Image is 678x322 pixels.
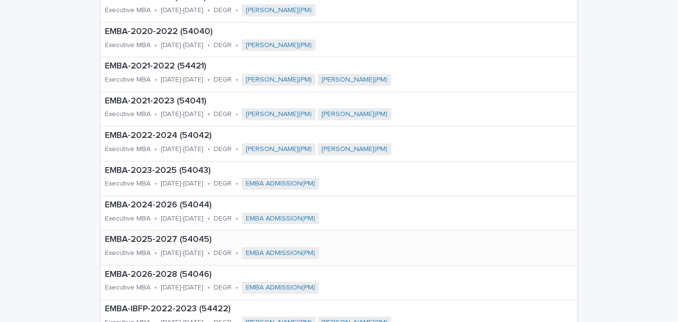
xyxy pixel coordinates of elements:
[207,110,210,119] p: •
[101,57,577,92] a: EMBA-2021-2022 (54421)Executive MBA•[DATE]-[DATE]•DEGR•[PERSON_NAME](PM) [PERSON_NAME](PM)
[236,41,238,50] p: •
[246,145,312,153] a: [PERSON_NAME](PM)
[161,76,203,84] p: [DATE]-[DATE]
[101,231,577,265] a: EMBA-2025-2027 (54045)Executive MBA•[DATE]-[DATE]•DEGR•EMBA ADMISSION(PM)
[154,41,157,50] p: •
[101,92,577,127] a: EMBA-2021-2023 (54041)Executive MBA•[DATE]-[DATE]•DEGR•[PERSON_NAME](PM) [PERSON_NAME](PM)
[236,180,238,188] p: •
[105,61,495,72] p: EMBA-2021-2022 (54421)
[246,215,315,223] a: EMBA ADMISSION(PM)
[207,76,210,84] p: •
[214,284,232,292] p: DEGR
[161,180,203,188] p: [DATE]-[DATE]
[246,76,312,84] a: [PERSON_NAME](PM)
[236,6,238,15] p: •
[246,110,312,119] a: [PERSON_NAME](PM)
[236,145,238,153] p: •
[154,145,157,153] p: •
[161,145,203,153] p: [DATE]-[DATE]
[101,196,577,231] a: EMBA-2024-2026 (54044)Executive MBA•[DATE]-[DATE]•DEGR•EMBA ADMISSION(PM)
[214,145,232,153] p: DEGR
[236,215,238,223] p: •
[236,284,238,292] p: •
[246,180,315,188] a: EMBA ADMISSION(PM)
[154,76,157,84] p: •
[214,41,232,50] p: DEGR
[322,76,388,84] a: [PERSON_NAME](PM)
[105,41,151,50] p: Executive MBA
[322,110,388,119] a: [PERSON_NAME](PM)
[154,180,157,188] p: •
[322,145,388,153] a: [PERSON_NAME](PM)
[236,249,238,257] p: •
[105,284,151,292] p: Executive MBA
[105,145,151,153] p: Executive MBA
[105,27,425,37] p: EMBA-2020-2022 (54040)
[105,131,500,141] p: EMBA-2022-2024 (54042)
[161,284,203,292] p: [DATE]-[DATE]
[154,215,157,223] p: •
[207,180,210,188] p: •
[105,76,151,84] p: Executive MBA
[246,41,312,50] a: [PERSON_NAME](PM)
[154,284,157,292] p: •
[161,249,203,257] p: [DATE]-[DATE]
[214,180,232,188] p: DEGR
[161,41,203,50] p: [DATE]-[DATE]
[214,76,232,84] p: DEGR
[246,6,312,15] a: [PERSON_NAME](PM)
[105,180,151,188] p: Executive MBA
[105,270,428,280] p: EMBA-2026-2028 (54046)
[214,110,232,119] p: DEGR
[154,6,157,15] p: •
[105,110,151,119] p: Executive MBA
[207,284,210,292] p: •
[236,76,238,84] p: •
[101,162,577,196] a: EMBA-2023-2025 (54043)Executive MBA•[DATE]-[DATE]•DEGR•EMBA ADMISSION(PM)
[105,249,151,257] p: Executive MBA
[246,249,315,257] a: EMBA ADMISSION(PM)
[214,215,232,223] p: DEGR
[101,23,577,57] a: EMBA-2020-2022 (54040)Executive MBA•[DATE]-[DATE]•DEGR•[PERSON_NAME](PM)
[236,110,238,119] p: •
[105,215,151,223] p: Executive MBA
[105,96,495,107] p: EMBA-2021-2023 (54041)
[214,249,232,257] p: DEGR
[246,284,315,292] a: EMBA ADMISSION(PM)
[105,200,428,211] p: EMBA-2024-2026 (54044)
[214,6,232,15] p: DEGR
[105,235,428,245] p: EMBA-2025-2027 (54045)
[105,304,519,315] p: EMBA-IBFP-2022-2023 (54422)
[207,6,210,15] p: •
[161,110,203,119] p: [DATE]-[DATE]
[105,166,427,176] p: EMBA-2023-2025 (54043)
[154,249,157,257] p: •
[207,145,210,153] p: •
[101,266,577,300] a: EMBA-2026-2028 (54046)Executive MBA•[DATE]-[DATE]•DEGR•EMBA ADMISSION(PM)
[154,110,157,119] p: •
[207,249,210,257] p: •
[101,127,577,161] a: EMBA-2022-2024 (54042)Executive MBA•[DATE]-[DATE]•DEGR•[PERSON_NAME](PM) [PERSON_NAME](PM)
[105,6,151,15] p: Executive MBA
[207,215,210,223] p: •
[161,6,203,15] p: [DATE]-[DATE]
[161,215,203,223] p: [DATE]-[DATE]
[207,41,210,50] p: •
